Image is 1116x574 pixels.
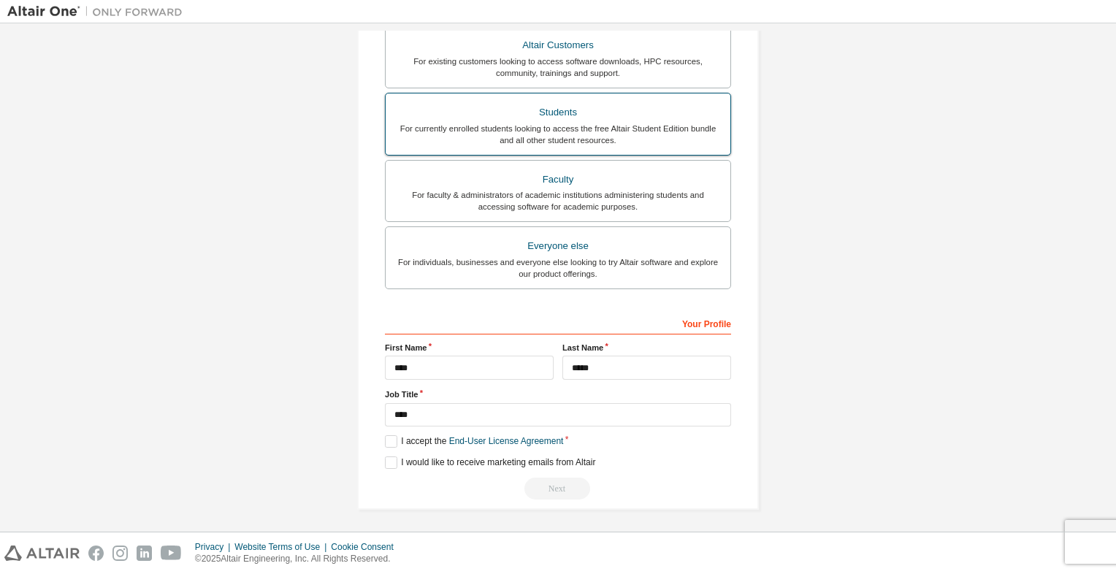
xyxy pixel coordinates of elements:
[394,256,722,280] div: For individuals, businesses and everyone else looking to try Altair software and explore our prod...
[195,553,402,565] p: © 2025 Altair Engineering, Inc. All Rights Reserved.
[137,546,152,561] img: linkedin.svg
[385,456,595,469] label: I would like to receive marketing emails from Altair
[394,236,722,256] div: Everyone else
[394,102,722,123] div: Students
[161,546,182,561] img: youtube.svg
[394,35,722,56] div: Altair Customers
[4,546,80,561] img: altair_logo.svg
[394,169,722,190] div: Faculty
[385,389,731,400] label: Job Title
[112,546,128,561] img: instagram.svg
[449,436,564,446] a: End-User License Agreement
[7,4,190,19] img: Altair One
[234,541,331,553] div: Website Terms of Use
[331,541,402,553] div: Cookie Consent
[385,435,563,448] label: I accept the
[385,478,731,500] div: Read and acccept EULA to continue
[88,546,104,561] img: facebook.svg
[562,342,731,353] label: Last Name
[195,541,234,553] div: Privacy
[394,123,722,146] div: For currently enrolled students looking to access the free Altair Student Edition bundle and all ...
[385,342,554,353] label: First Name
[385,311,731,334] div: Your Profile
[394,189,722,213] div: For faculty & administrators of academic institutions administering students and accessing softwa...
[394,56,722,79] div: For existing customers looking to access software downloads, HPC resources, community, trainings ...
